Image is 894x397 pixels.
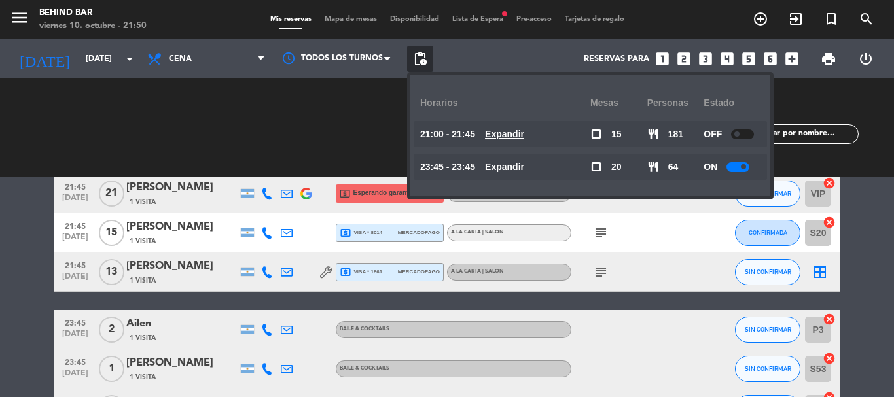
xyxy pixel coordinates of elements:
[59,354,92,369] span: 23:45
[745,268,791,275] span: SIN CONFIRMAR
[340,266,382,278] span: visa * 1861
[821,51,836,67] span: print
[39,7,147,20] div: Behind Bar
[126,315,238,332] div: Ailen
[485,129,524,139] u: Expandir
[398,268,440,276] span: mercadopago
[59,257,92,272] span: 21:45
[740,50,757,67] i: looks_5
[39,20,147,33] div: viernes 10. octubre - 21:50
[823,313,836,326] i: cancel
[59,179,92,194] span: 21:45
[675,50,692,67] i: looks_two
[126,218,238,235] div: [PERSON_NAME]
[99,259,124,285] span: 13
[99,317,124,343] span: 2
[704,160,717,175] span: ON
[668,160,679,175] span: 64
[420,127,475,142] span: 21:00 - 21:45
[59,233,92,248] span: [DATE]
[510,16,558,23] span: Pre-acceso
[59,369,92,384] span: [DATE]
[753,11,768,27] i: add_circle_outline
[593,225,609,241] i: subject
[99,220,124,246] span: 15
[783,50,800,67] i: add_box
[59,330,92,345] span: [DATE]
[59,218,92,233] span: 21:45
[10,8,29,27] i: menu
[10,44,79,73] i: [DATE]
[788,11,804,27] i: exit_to_app
[745,365,791,372] span: SIN CONFIRMAR
[501,10,509,18] span: fiber_manual_record
[735,220,800,246] button: CONFIRMADA
[590,85,647,121] div: Mesas
[847,39,884,78] div: LOG OUT
[697,50,714,67] i: looks_3
[300,188,312,199] img: google-logo.png
[654,50,671,67] i: looks_one
[735,356,800,382] button: SIN CONFIRMAR
[59,194,92,209] span: [DATE]
[611,127,622,142] span: 15
[647,85,704,121] div: personas
[264,16,318,23] span: Mis reservas
[611,160,622,175] span: 20
[384,16,446,23] span: Disponibilidad
[823,177,836,190] i: cancel
[762,50,779,67] i: looks_6
[130,372,156,383] span: 1 Visita
[340,326,389,332] span: BAILE & COCKTAILS
[339,188,351,199] i: local_atm
[735,317,800,343] button: SIN CONFIRMAR
[130,333,156,343] span: 1 Visita
[668,127,683,142] span: 181
[130,197,156,207] span: 1 Visita
[340,366,389,371] span: BAILE & COCKTAILS
[647,128,659,140] span: restaurant
[745,326,791,333] span: SIN CONFIRMAR
[451,230,504,235] span: A LA CARTA | SALON
[719,50,736,67] i: looks_4
[757,127,858,141] input: Filtrar por nombre...
[451,269,504,274] span: A LA CARTA | SALON
[485,162,524,172] u: Expandir
[318,16,384,23] span: Mapa de mesas
[584,54,649,63] span: Reservas para
[735,259,800,285] button: SIN CONFIRMAR
[446,16,510,23] span: Lista de Espera
[10,8,29,32] button: menu
[126,179,238,196] div: [PERSON_NAME]
[420,85,590,121] div: Horarios
[130,236,156,247] span: 1 Visita
[558,16,631,23] span: Tarjetas de regalo
[122,51,137,67] i: arrow_drop_down
[812,264,828,280] i: border_all
[169,54,192,63] span: Cena
[704,85,760,121] div: Estado
[126,354,238,371] div: [PERSON_NAME]
[749,229,787,236] span: CONFIRMADA
[398,228,440,237] span: mercadopago
[590,128,602,140] span: check_box_outline_blank
[590,161,602,173] span: check_box_outline_blank
[858,51,874,67] i: power_settings_new
[647,161,659,173] span: restaurant
[130,275,156,286] span: 1 Visita
[704,127,722,142] span: OFF
[823,352,836,365] i: cancel
[823,11,839,27] i: turned_in_not
[823,216,836,229] i: cancel
[412,51,428,67] span: pending_actions
[340,227,351,239] i: local_atm
[340,227,382,239] span: visa * 8014
[99,181,124,207] span: 21
[59,315,92,330] span: 23:45
[59,272,92,287] span: [DATE]
[99,356,124,382] span: 1
[126,258,238,275] div: [PERSON_NAME]
[593,264,609,280] i: subject
[859,11,874,27] i: search
[353,188,414,198] span: Esperando garantía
